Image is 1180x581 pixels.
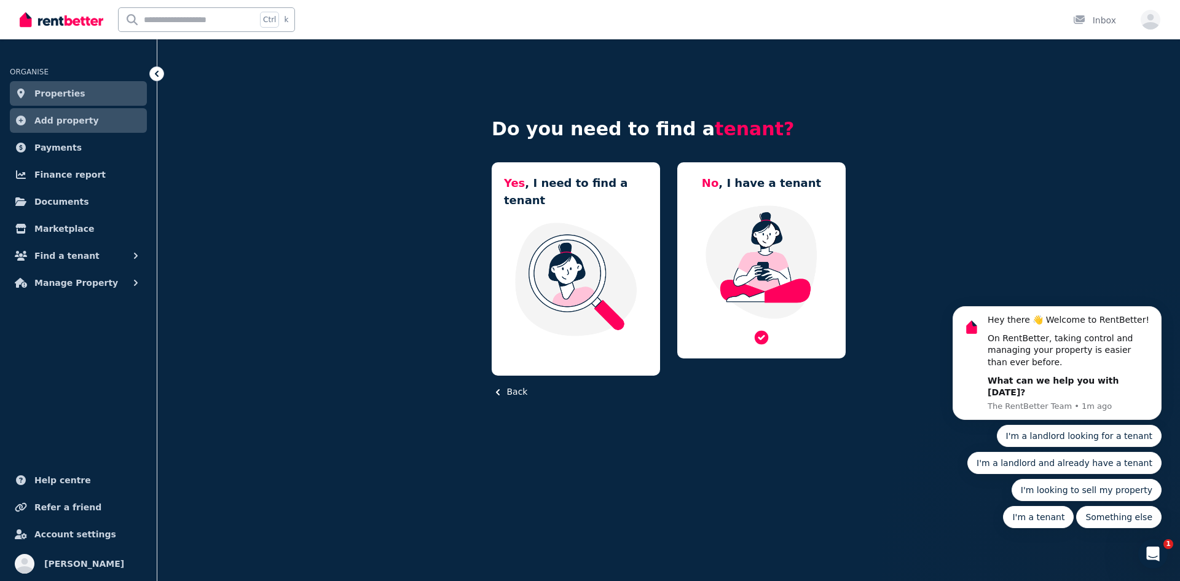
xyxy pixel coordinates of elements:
img: I need a tenant [504,221,648,337]
span: Refer a friend [34,500,101,515]
img: Manage my property [690,204,833,320]
span: Find a tenant [34,248,100,263]
span: tenant? [715,118,794,140]
button: Find a tenant [10,243,147,268]
span: Add property [34,113,99,128]
div: Inbox [1073,14,1116,26]
a: Refer a friend [10,495,147,520]
a: Finance report [10,162,147,187]
span: 1 [1163,539,1173,549]
button: Back [492,385,527,398]
span: Finance report [34,167,106,182]
h5: , I need to find a tenant [504,175,648,209]
h5: , I have a tenant [702,175,821,192]
span: Properties [34,86,85,101]
span: k [284,15,288,25]
a: Documents [10,189,147,214]
span: Manage Property [34,275,118,290]
span: Account settings [34,527,116,542]
iframe: Intercom notifications message [934,197,1180,548]
span: Documents [34,194,89,209]
button: Manage Property [10,271,147,295]
span: Marketplace [34,221,94,236]
span: No [702,176,718,189]
a: Account settings [10,522,147,547]
h4: Do you need to find a [492,118,846,140]
iframe: Intercom live chat [1138,539,1168,569]
img: RentBetter [20,10,103,29]
a: Marketplace [10,216,147,241]
a: Help centre [10,468,147,492]
span: Help centre [34,473,91,488]
span: Ctrl [260,12,279,28]
a: Properties [10,81,147,106]
span: ORGANISE [10,68,49,76]
span: Yes [504,176,525,189]
a: Payments [10,135,147,160]
span: Payments [34,140,82,155]
a: Add property [10,108,147,133]
span: [PERSON_NAME] [44,556,124,571]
